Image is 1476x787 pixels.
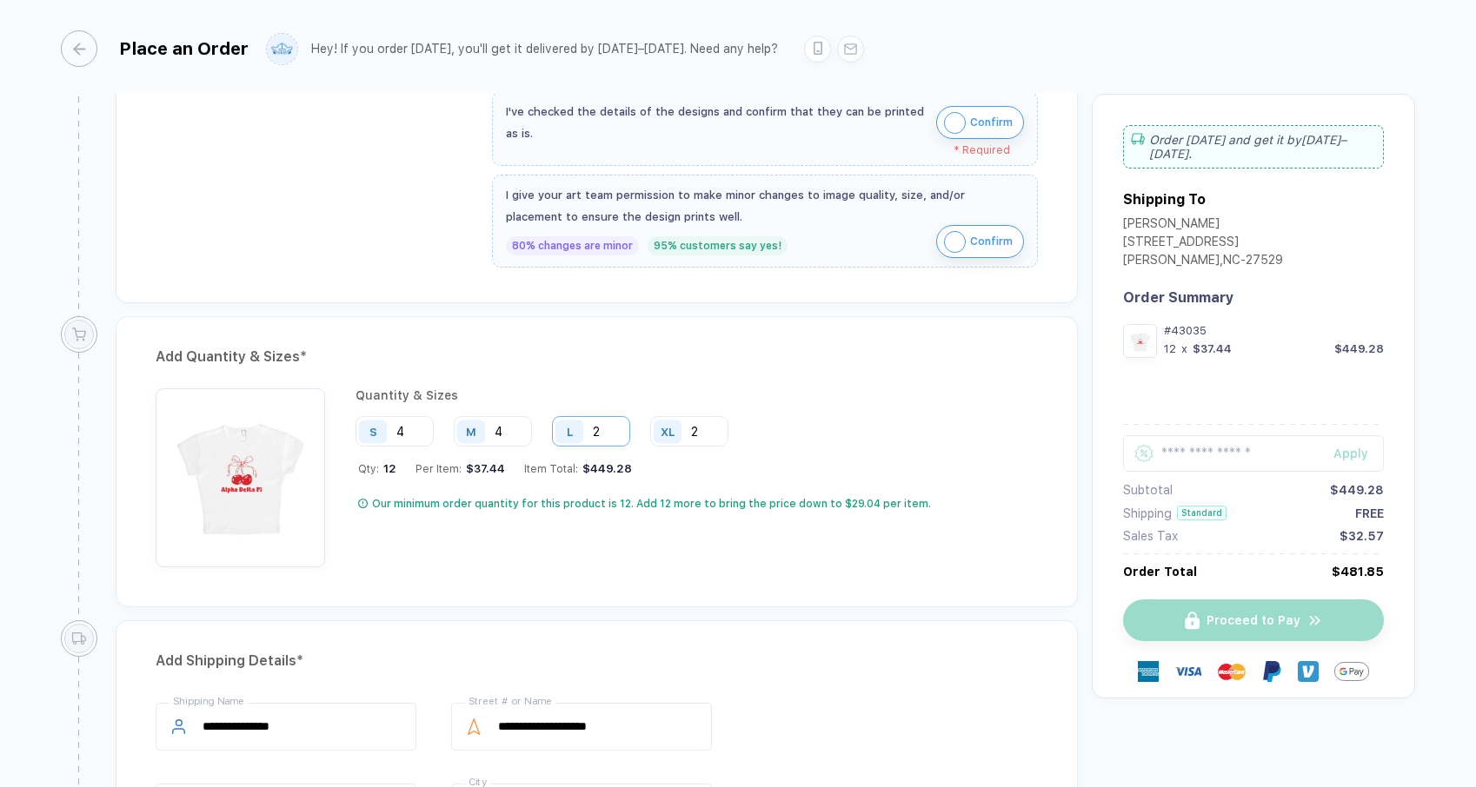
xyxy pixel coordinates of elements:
[1180,342,1189,355] div: x
[567,425,573,438] div: L
[1123,506,1172,520] div: Shipping
[970,109,1013,136] span: Confirm
[1177,506,1227,520] div: Standard
[506,101,927,144] div: I've checked the details of the designs and confirm that they can be printed as is.
[506,144,1010,156] div: * Required
[1127,328,1153,354] img: bbaed6fb-73b3-4b2a-8f4c-c5e266b2b33b_nt_front_1751317255222.jpg
[1333,446,1384,460] div: Apply
[462,462,505,475] div: $37.44
[1123,125,1384,169] div: Order [DATE] and get it by [DATE]–[DATE] .
[944,231,966,253] img: icon
[1123,289,1384,306] div: Order Summary
[1218,658,1246,685] img: master-card
[1123,483,1173,497] div: Subtotal
[1123,216,1283,235] div: [PERSON_NAME]
[1138,661,1159,682] img: express
[506,184,1024,228] div: I give your art team permission to make minor changes to image quality, size, and/or placement to...
[1355,506,1384,520] div: FREE
[466,425,476,438] div: M
[936,106,1024,139] button: iconConfirm
[358,462,396,475] div: Qty:
[416,462,505,475] div: Per Item:
[970,228,1013,255] span: Confirm
[1123,235,1283,253] div: [STREET_ADDRESS]
[1123,191,1206,208] div: Shipping To
[1312,435,1384,472] button: Apply
[1298,661,1319,682] img: Venmo
[379,462,396,475] span: 12
[156,343,1038,371] div: Add Quantity & Sizes
[1340,529,1384,543] div: $32.57
[506,236,639,255] div: 80% changes are minor
[1164,324,1384,337] div: #43035
[164,397,316,549] img: bbaed6fb-73b3-4b2a-8f4c-c5e266b2b33b_nt_front_1751317255222.jpg
[311,42,778,56] div: Hey! If you order [DATE], you'll get it delivered by [DATE]–[DATE]. Need any help?
[267,34,297,64] img: user profile
[1334,342,1384,355] div: $449.28
[1123,565,1197,579] div: Order Total
[1332,565,1384,579] div: $481.85
[944,112,966,134] img: icon
[372,497,931,511] div: Our minimum order quantity for this product is 12. Add 12 more to bring the price down to $29.04 ...
[648,236,788,255] div: 95% customers say yes!
[1174,658,1202,685] img: visa
[1330,483,1384,497] div: $449.28
[936,225,1024,258] button: iconConfirm
[1193,342,1232,355] div: $37.44
[578,462,632,475] div: $449.28
[1123,253,1283,271] div: [PERSON_NAME] , NC - 27529
[369,425,377,438] div: S
[1334,654,1369,689] img: GPay
[661,425,675,438] div: XL
[156,647,1038,675] div: Add Shipping Details
[1261,661,1282,682] img: Paypal
[524,462,632,475] div: Item Total:
[119,38,249,59] div: Place an Order
[1164,342,1176,355] div: 12
[1123,529,1178,543] div: Sales Tax
[356,388,931,402] div: Quantity & Sizes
